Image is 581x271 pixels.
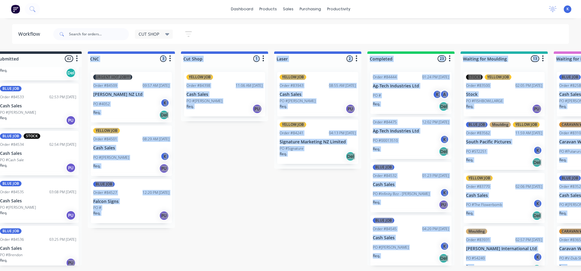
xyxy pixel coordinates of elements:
[466,157,473,163] p: Req.
[373,226,397,232] div: Order #84545
[228,5,256,14] a: dashboard
[466,184,490,189] div: Order #83770
[280,83,304,88] div: Order #83943
[186,83,210,88] div: Order #84398
[186,98,222,104] p: PO #[PERSON_NAME]
[439,253,448,263] div: Del
[373,129,449,134] p: Ag-Tech Industries Ltd
[93,83,117,88] div: Order #84509
[533,199,542,208] div: K
[373,138,398,143] p: PO #00013510
[466,149,487,154] p: PO #ST2251
[373,83,449,89] p: Ag-Tech Industries Ltd
[24,133,40,139] div: STOCK
[422,119,449,125] div: 12:02 PM [DATE]
[66,68,76,78] div: Del
[466,130,490,136] div: Order #83562
[532,104,542,114] div: PU
[515,83,542,88] div: 02:05 PM [DATE]
[280,146,304,151] p: PO #Signature
[466,175,493,181] div: YELLOW JOB
[160,152,169,161] div: K
[466,98,503,104] p: PO #FISHBOWLLARGE
[329,130,356,136] div: 04:13 PM [DATE]
[373,218,394,223] div: BLUE JOB
[91,179,172,224] div: BLUE JOBOrder #8452712:20 PM [DATE]Falcon SignsPO #Req.PU
[66,116,76,125] div: PU
[440,90,449,99] div: A
[91,126,172,176] div: YELLOW JOBOrder #8450108:29 AM [DATE]Cash SalesPO #[PERSON_NAME]KReq.PU
[464,173,545,224] div: YELLOW JOBOrder #8377002:06 PM [DATE]Cash SalesPO #The FlowerbombKReq.Del
[466,202,502,207] p: PO #The Flowerbomb
[280,104,287,109] p: Req.
[93,92,169,97] p: [PERSON_NAME] NZ Ltd
[490,122,511,127] div: Moulding
[566,6,569,12] span: K
[559,74,581,80] div: BLUE JOB
[186,74,213,80] div: YELLOW JOB
[532,211,542,220] div: Del
[370,162,451,213] div: BLUE JOBOrder #8453201:23 PM [DATE]Cash SalesPO #Infinity Bzz - [PERSON_NAME]KReq.PU
[466,256,485,261] p: PO #54240
[66,258,76,268] div: PU
[370,72,451,114] div: Order #8444401:24 PM [DATE]Ag-Tech Industries LtdPO #KAReq.Del
[324,5,353,14] div: productivity
[439,102,448,111] div: Del
[513,122,540,127] div: YELLOW JOB
[559,211,566,216] p: Req.
[466,83,490,88] div: Order #83500
[466,246,542,251] p: [PERSON_NAME] International Ltd
[466,229,487,234] div: Moulding
[143,136,169,142] div: 08:29 AM [DATE]
[159,164,169,173] div: PU
[515,184,542,189] div: 02:06 PM [DATE]
[93,74,132,80] div: URGENT HOT JOB!!!!
[373,165,394,170] div: BLUE JOB
[373,182,449,187] p: Cash Sales
[143,190,169,195] div: 12:20 PM [DATE]
[422,226,449,232] div: 04:20 PM [DATE]
[252,104,262,114] div: PU
[297,5,324,14] div: purchasing
[280,74,306,80] div: YELLOW JOB
[159,110,169,120] div: Del
[466,264,473,269] p: Req.
[515,130,542,136] div: 11:59 AM [DATE]
[422,74,449,80] div: 01:24 PM [DATE]
[433,90,442,99] div: K
[159,211,169,220] div: PU
[464,72,545,116] div: STOCKYELLOW JOBOrder #8350002:05 PM [DATE]StockPO #FISHBOWLLARGEReq.PU
[280,92,356,97] p: Cash Sales
[186,104,194,109] p: Req.
[277,119,358,164] div: YELLOW JOBOrder #8424104:13 PM [DATE]Signature Marketing NZ LimitedPO #SignatureReq.Del
[256,5,280,14] div: products
[440,242,449,251] div: K
[533,253,542,262] div: K
[93,110,100,115] p: Req.
[466,74,483,80] div: STOCK
[49,189,76,195] div: 03:08 PM [DATE]
[370,215,451,266] div: BLUE JOBOrder #8454504:20 PM [DATE]Cash SalesPO #[PERSON_NAME]KReq.Del
[466,139,542,145] p: South Pacific Pictures
[186,92,263,97] p: Cash Sales
[93,101,110,107] p: PO #4052
[373,200,380,205] p: Req.
[466,104,473,109] p: Req.
[559,175,581,181] div: BLUE JOB
[93,128,120,133] div: YELLOW JOB
[373,235,449,240] p: Cash Sales
[439,147,448,156] div: Del
[93,136,117,142] div: Order #84501
[373,245,409,250] p: PO #[PERSON_NAME]
[280,151,287,157] p: Req.
[93,199,169,204] p: Falcon Signs
[466,193,542,198] p: Cash Sales
[236,83,263,88] div: 11:06 AM [DATE]
[93,163,100,169] p: Req.
[93,190,117,195] div: Order #84527
[93,155,129,160] p: PO #[PERSON_NAME]
[373,253,380,259] p: Req.
[466,122,487,127] div: BLUE JOB
[439,200,448,210] div: PU
[466,211,473,216] p: Req.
